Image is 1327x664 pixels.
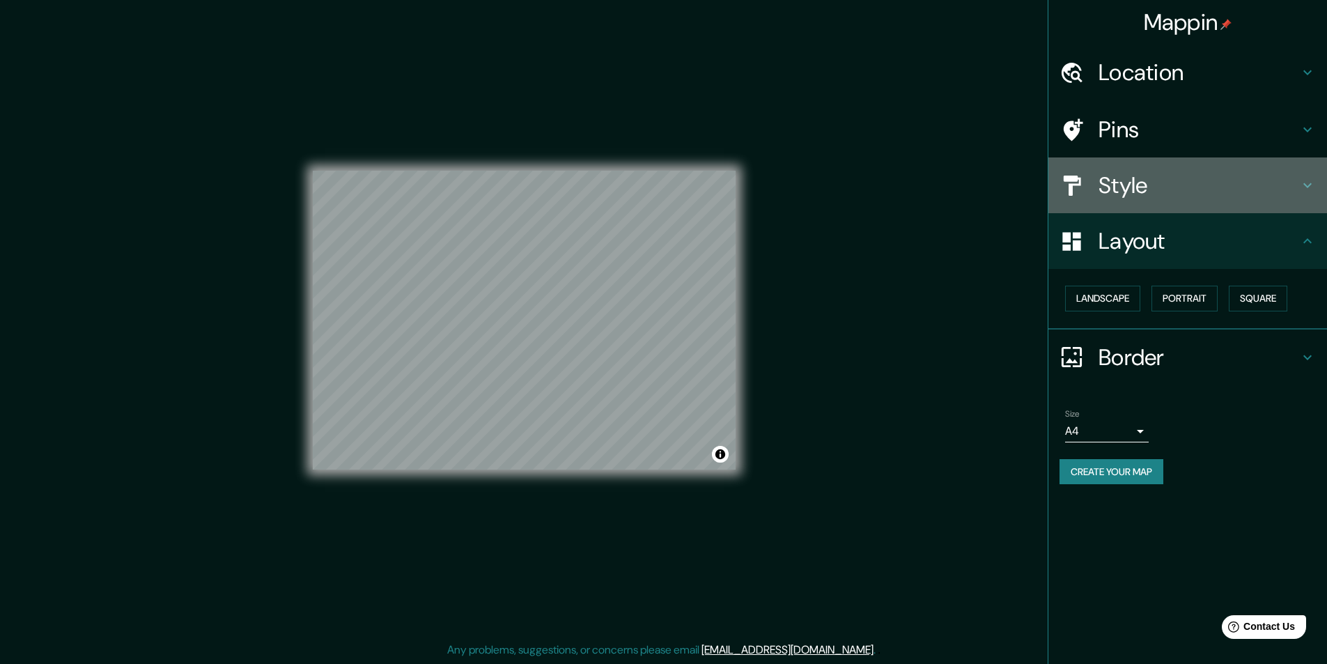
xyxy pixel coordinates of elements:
div: A4 [1065,420,1149,442]
button: Landscape [1065,286,1140,311]
label: Size [1065,408,1080,419]
h4: Style [1099,171,1299,199]
canvas: Map [313,171,736,470]
div: Style [1048,157,1327,213]
h4: Border [1099,343,1299,371]
div: . [876,642,878,658]
div: Layout [1048,213,1327,269]
a: [EMAIL_ADDRESS][DOMAIN_NAME] [701,642,874,657]
img: pin-icon.png [1220,19,1232,30]
div: Border [1048,330,1327,385]
div: Pins [1048,102,1327,157]
div: . [878,642,880,658]
div: Location [1048,45,1327,100]
button: Portrait [1151,286,1218,311]
h4: Mappin [1144,8,1232,36]
button: Create your map [1060,459,1163,485]
h4: Location [1099,59,1299,86]
button: Toggle attribution [712,446,729,463]
button: Square [1229,286,1287,311]
p: Any problems, suggestions, or concerns please email . [447,642,876,658]
h4: Layout [1099,227,1299,255]
iframe: Help widget launcher [1203,610,1312,649]
h4: Pins [1099,116,1299,144]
